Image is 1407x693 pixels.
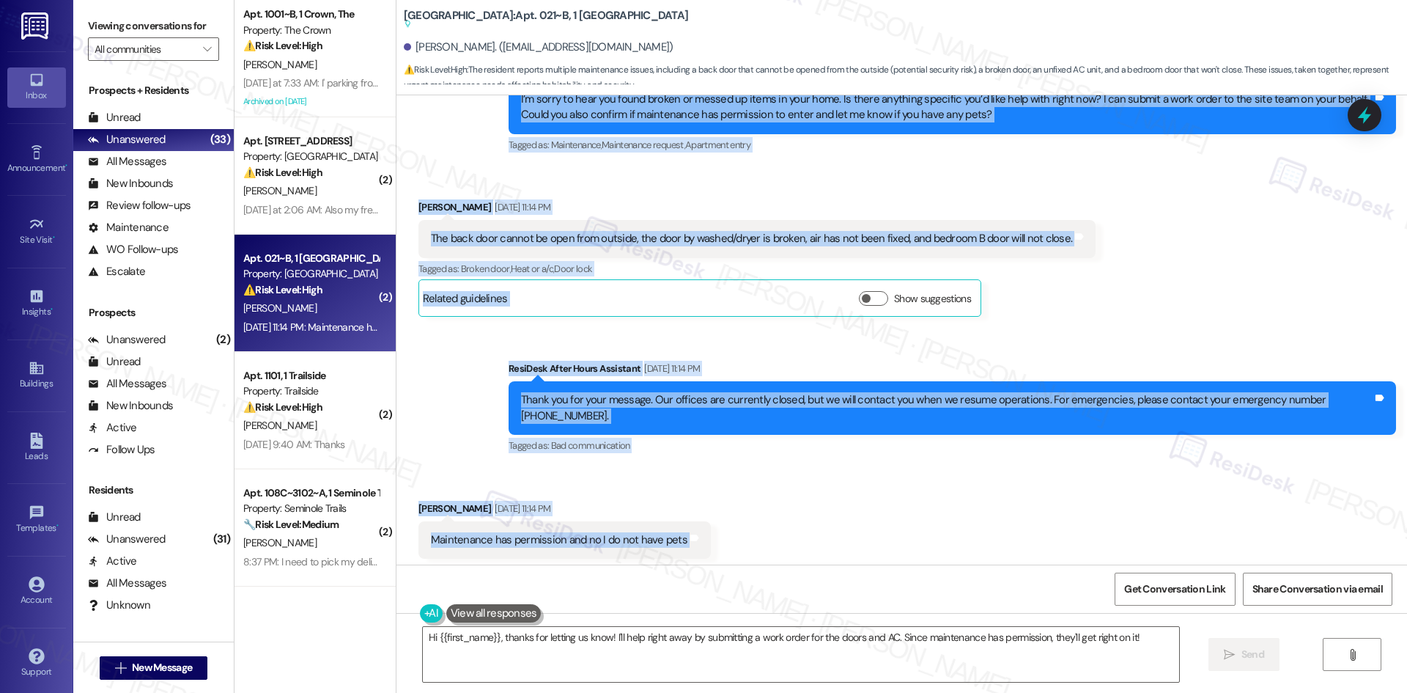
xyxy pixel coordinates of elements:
strong: ⚠️ Risk Level: High [243,166,322,179]
div: Thank you for your message. Our offices are currently closed, but we will contact you when we res... [521,392,1373,424]
div: Apt. 108C~3102~A, 1 Seminole Trails [243,485,379,501]
div: The back door cannot be open from outside, the door by washed/dryer is broken, air has not been f... [431,231,1072,246]
span: Pet policy [595,563,634,576]
div: (31) [210,528,234,551]
span: • [56,521,59,531]
a: Leads [7,428,66,468]
span: [PERSON_NAME] [243,301,317,315]
div: New Inbounds [88,176,173,191]
div: Unread [88,354,141,370]
div: All Messages [88,576,166,591]
div: New Inbounds [88,398,173,414]
img: ResiDesk Logo [21,12,51,40]
span: [PERSON_NAME] [243,184,317,197]
div: Follow Ups [88,442,155,458]
div: Active [88,420,137,436]
div: Unanswered [88,332,166,348]
span: : The resident reports multiple maintenance issues, including a back door that cannot be opened f... [404,62,1407,94]
div: Unknown [88,598,150,613]
span: Door lock [554,263,592,275]
div: Active [88,554,137,569]
div: ResiDesk After Hours Assistant [509,361,1396,381]
span: [PERSON_NAME] [243,58,317,71]
div: Unanswered [88,532,166,547]
div: Tagged as: [509,134,1396,155]
div: [DATE] at 7:33 AM: I' parking front the apartment 1001- [243,76,471,89]
div: Tagged as: [509,435,1396,456]
div: Residents [73,483,234,498]
i:  [1347,649,1358,661]
span: • [53,232,55,243]
span: Maintenance , [461,563,512,576]
div: Unanswered [88,132,166,147]
div: [PERSON_NAME] [418,199,1096,220]
strong: ⚠️ Risk Level: High [243,39,322,52]
i:  [115,662,126,674]
div: [DATE] 11:14 PM: Maintenance has permission and no I do not have pets [243,320,542,334]
div: WO Follow-ups [88,242,178,257]
div: [PERSON_NAME]. ([EMAIL_ADDRESS][DOMAIN_NAME]) [404,40,673,55]
a: Site Visit • [7,212,66,252]
div: Tagged as: [418,258,1096,279]
div: Maintenance has permission and no I do not have pets [431,532,687,548]
input: All communities [95,37,196,61]
a: Support [7,644,66,683]
span: Bad communication [551,439,630,452]
div: Property: [GEOGRAPHIC_DATA] [243,266,379,282]
button: New Message [100,656,208,680]
span: • [65,161,67,171]
div: Tagged as: [418,559,711,580]
div: Property: The Crown [243,23,379,38]
span: [PERSON_NAME] [243,536,317,549]
div: (2) [213,329,234,351]
span: • [51,304,53,315]
div: (33) [207,128,234,151]
span: Maintenance request , [602,139,685,151]
span: Get Conversation Link [1124,582,1225,597]
div: Property: Seminole Trails [243,501,379,516]
div: Escalate [88,264,145,279]
div: [DATE] at 2:06 AM: Also my freezer from my fridge has been freezing till it stops cooling the who... [243,203,682,216]
span: [PERSON_NAME] [243,419,317,432]
a: Buildings [7,356,66,395]
label: Viewing conversations for [88,15,219,37]
div: Related guidelines [423,291,508,312]
span: Heat or a/c , [511,263,554,275]
div: Archived on [DATE] [242,92,380,111]
div: [DATE] 11:14 PM [640,361,700,376]
div: Prospects [73,305,234,320]
strong: ⚠️ Risk Level: High [243,400,322,414]
a: Insights • [7,284,66,323]
i:  [203,43,211,55]
span: Share Conversation via email [1252,582,1383,597]
div: Review follow-ups [88,198,191,213]
div: Apt. 1101, 1 Trailside [243,368,379,384]
strong: ⚠️ Risk Level: High [243,283,322,296]
strong: ⚠️ Risk Level: High [404,64,467,76]
label: Show suggestions [894,291,971,307]
div: Prospects + Residents [73,83,234,98]
div: Apt. 1001~B, 1 Crown, The [243,7,379,22]
span: New Message [132,660,192,675]
span: Maintenance , [551,139,602,151]
a: Templates • [7,500,66,540]
span: Maintenance request , [512,563,595,576]
div: [DATE] 11:14 PM [491,199,550,215]
a: Inbox [7,67,66,107]
b: [GEOGRAPHIC_DATA]: Apt. 021~B, 1 [GEOGRAPHIC_DATA] [404,8,688,32]
div: Maintenance [88,220,169,235]
textarea: Hi {{first_name}}, thanks for letting us know! I'll help right away by submitting a work order fo... [423,627,1179,682]
div: 8:37 PM: I need to pick my delivery [243,555,391,568]
div: I’m sorry to hear you found broken or messed up items in your home. Is there anything specific yo... [521,92,1373,123]
div: All Messages [88,154,166,169]
button: Send [1208,638,1279,671]
div: [DATE] 9:40 AM: Thanks [243,438,345,451]
div: Apt. [STREET_ADDRESS] [243,133,379,149]
div: Unread [88,110,141,125]
span: Send [1241,647,1264,662]
div: Unread [88,510,141,525]
div: [PERSON_NAME] [418,501,711,521]
strong: 🔧 Risk Level: Medium [243,518,339,531]
button: Share Conversation via email [1243,573,1392,606]
i:  [1224,649,1235,661]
